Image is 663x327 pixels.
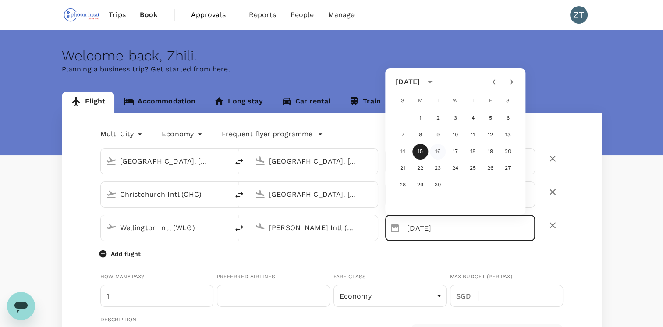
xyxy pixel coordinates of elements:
[62,92,115,113] a: Flight
[465,92,481,110] span: Thursday
[430,127,446,143] button: 9
[269,188,359,201] input: Going to
[223,160,224,162] button: Open
[333,273,447,281] div: Fare Class
[422,75,437,89] button: calendar view is open, switch to year view
[447,160,463,176] button: 24
[542,148,563,169] button: delete
[447,92,463,110] span: Wednesday
[412,177,428,193] button: 29
[395,144,411,160] button: 14
[430,144,446,160] button: 16
[229,151,250,172] button: delete
[100,316,137,323] span: Description
[542,215,563,236] button: delete
[372,160,373,162] button: Open
[140,10,158,20] span: Book
[412,160,428,176] button: 22
[500,110,516,126] button: 6
[340,92,390,113] a: Train
[217,273,330,281] div: Preferred Airlines
[120,188,210,201] input: Depart from
[482,127,498,143] button: 12
[372,193,373,195] button: Open
[291,10,314,20] span: People
[111,249,141,258] p: Add flight
[223,227,224,228] button: Open
[430,92,446,110] span: Tuesday
[229,218,250,239] button: delete
[395,127,411,143] button: 7
[191,10,235,20] span: Approvals
[100,273,213,281] div: How many pax?
[205,92,272,113] a: Long stay
[120,221,210,235] input: Depart from
[465,127,481,143] button: 11
[120,154,210,168] input: Depart from
[456,291,478,302] p: SGD
[482,110,498,126] button: 5
[100,127,145,141] div: Multi City
[412,127,428,143] button: 8
[62,64,602,75] p: Planning a business trip? Get started from here.
[447,110,463,126] button: 3
[269,154,359,168] input: Going to
[500,92,516,110] span: Saturday
[500,160,516,176] button: 27
[430,177,446,193] button: 30
[450,273,563,281] div: Max Budget (per pax)
[430,160,446,176] button: 23
[372,227,373,228] button: Open
[333,285,447,307] div: Economy
[223,193,224,195] button: Open
[229,185,250,206] button: delete
[109,10,126,20] span: Trips
[570,6,588,24] div: ZT
[222,129,323,139] button: Frequent flyer programme
[386,219,404,237] button: Choose date, selected date is Sep 15, 2025
[482,92,498,110] span: Friday
[500,127,516,143] button: 13
[114,92,205,113] a: Accommodation
[395,160,411,176] button: 21
[430,110,446,126] button: 2
[395,92,411,110] span: Sunday
[7,292,35,320] iframe: Button to launch messaging window
[272,92,340,113] a: Car rental
[447,144,463,160] button: 17
[249,10,277,20] span: Reports
[162,127,204,141] div: Economy
[407,215,535,241] input: Departure
[485,73,503,91] button: Previous month
[269,221,359,235] input: Going to
[447,127,463,143] button: 10
[222,129,312,139] p: Frequent flyer programme
[412,144,428,160] button: 15
[395,177,411,193] button: 28
[542,181,563,203] button: delete
[465,160,481,176] button: 25
[503,73,520,91] button: Next month
[62,48,602,64] div: Welcome back , Zhili .
[396,77,420,87] div: [DATE]
[482,144,498,160] button: 19
[412,110,428,126] button: 1
[62,5,102,25] img: Phoon Huat PTE. LTD.
[500,144,516,160] button: 20
[465,144,481,160] button: 18
[482,160,498,176] button: 26
[328,10,355,20] span: Manage
[465,110,481,126] button: 4
[100,249,141,258] button: Add flight
[412,92,428,110] span: Monday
